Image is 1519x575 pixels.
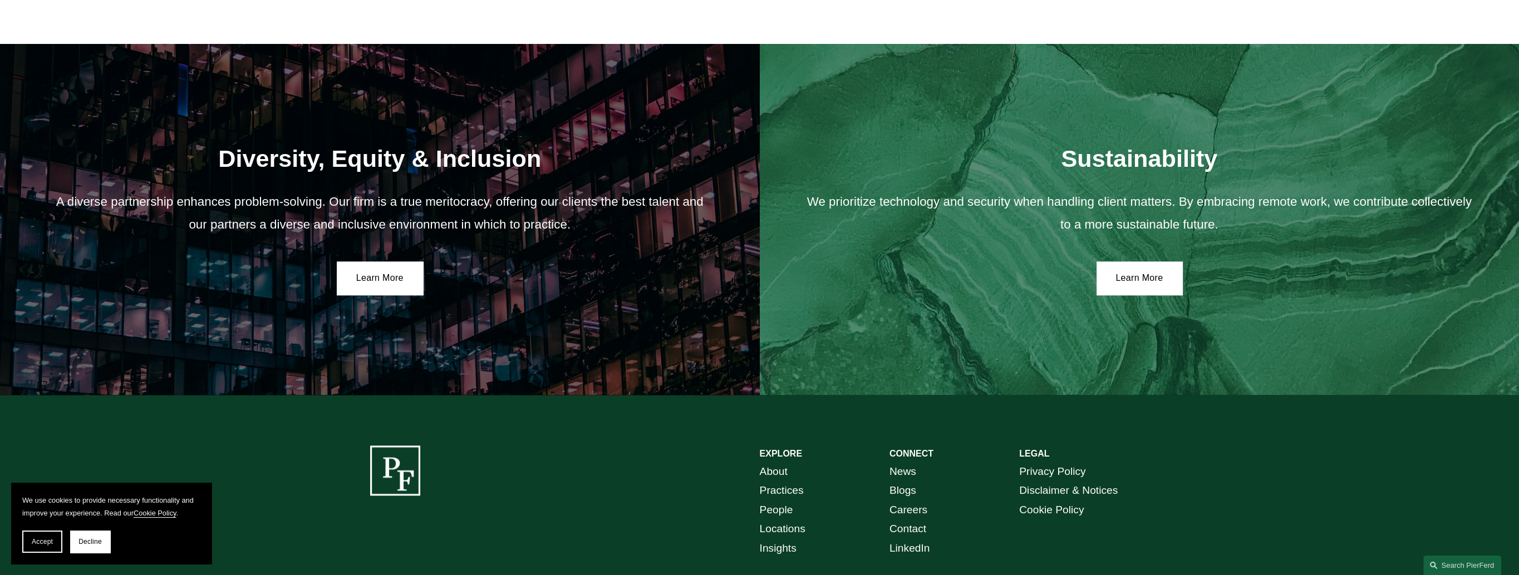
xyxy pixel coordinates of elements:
a: Disclaimer & Notices [1019,481,1118,500]
a: Locations [760,519,805,539]
a: Cookie Policy [1019,500,1084,520]
a: Careers [889,500,927,520]
button: Decline [70,531,110,553]
a: Privacy Policy [1019,462,1085,482]
a: Learn More [1097,261,1183,295]
span: Accept [32,538,53,546]
section: Cookie banner [11,483,212,564]
a: News [889,462,916,482]
a: Contact [889,519,926,539]
a: Practices [760,481,804,500]
strong: CONNECT [889,449,933,458]
a: People [760,500,793,520]
strong: EXPLORE [760,449,802,458]
a: Insights [760,539,797,558]
h2: Sustainability [805,144,1473,173]
a: Blogs [889,481,916,500]
a: Search this site [1423,556,1501,575]
p: A diverse partnership enhances problem-solving. Our firm is a true meritocracy, offering our clie... [46,191,714,236]
a: LinkedIn [889,539,930,558]
p: We prioritize technology and security when handling client matters. By embracing remote work, we ... [805,191,1473,236]
a: About [760,462,788,482]
span: Decline [78,538,102,546]
a: Cookie Policy [134,509,176,517]
a: Learn More [337,261,423,295]
p: We use cookies to provide necessary functionality and improve your experience. Read our . [22,494,200,519]
button: Accept [22,531,62,553]
strong: LEGAL [1019,449,1049,458]
h2: Diversity, Equity & Inclusion [46,144,714,173]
